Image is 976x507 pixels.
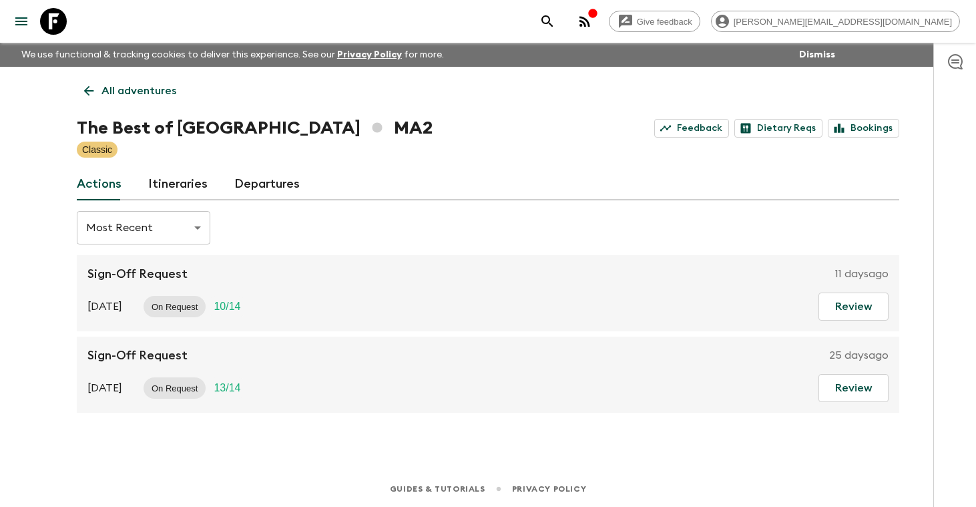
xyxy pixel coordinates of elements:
[144,383,206,393] span: On Request
[337,50,402,59] a: Privacy Policy
[8,8,35,35] button: menu
[16,43,449,67] p: We use functional & tracking cookies to deliver this experience. See our for more.
[835,266,889,282] p: 11 days ago
[609,11,700,32] a: Give feedback
[101,83,176,99] p: All adventures
[512,482,586,496] a: Privacy Policy
[818,374,889,402] button: Review
[390,482,485,496] a: Guides & Tutorials
[87,380,122,396] p: [DATE]
[87,299,122,315] p: [DATE]
[77,115,433,142] h1: The Best of [GEOGRAPHIC_DATA] MA2
[87,347,188,363] p: Sign-Off Request
[711,11,960,32] div: [PERSON_NAME][EMAIL_ADDRESS][DOMAIN_NAME]
[654,119,729,138] a: Feedback
[148,168,208,200] a: Itineraries
[206,296,248,317] div: Trip Fill
[234,168,300,200] a: Departures
[630,17,700,27] span: Give feedback
[726,17,959,27] span: [PERSON_NAME][EMAIL_ADDRESS][DOMAIN_NAME]
[206,377,248,399] div: Trip Fill
[734,119,822,138] a: Dietary Reqs
[214,380,240,396] p: 13 / 14
[829,347,889,363] p: 25 days ago
[77,209,210,246] div: Most Recent
[144,302,206,312] span: On Request
[77,77,184,104] a: All adventures
[818,293,889,321] button: Review
[82,143,112,156] p: Classic
[77,168,121,200] a: Actions
[828,119,899,138] a: Bookings
[534,8,561,35] button: search adventures
[796,45,838,64] button: Dismiss
[87,266,188,282] p: Sign-Off Request
[214,299,240,315] p: 10 / 14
